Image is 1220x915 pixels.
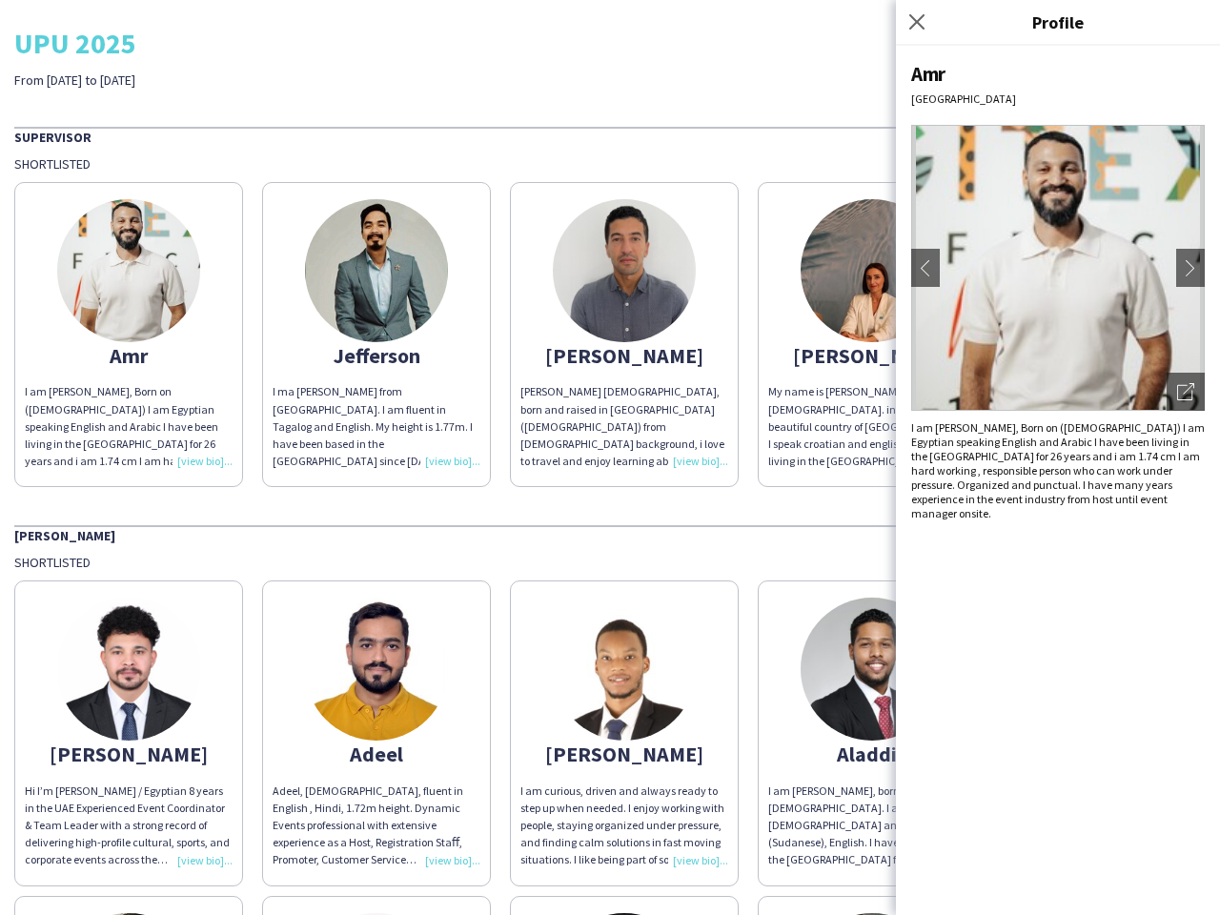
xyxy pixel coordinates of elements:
div: Aladdin [768,745,976,762]
div: Shortlisted [14,155,1206,173]
div: Adeel [273,745,480,762]
div: Jefferson [273,347,480,364]
div: Open photos pop-in [1167,373,1205,411]
img: thumb-689c32148e169.jpeg [553,199,696,342]
div: [GEOGRAPHIC_DATA] [911,91,1205,106]
div: [PERSON_NAME] [DEMOGRAPHIC_DATA], born and raised in [GEOGRAPHIC_DATA] ([DEMOGRAPHIC_DATA]) from ... [520,383,728,470]
img: thumb-67b6fb4222e51.jpg [801,199,944,342]
img: Crew avatar or photo [911,125,1205,411]
img: thumb-67d642901d33e.jpg [801,598,944,741]
div: I am curious, driven and always ready to step up when needed. I enjoy working with people, stayin... [520,783,728,869]
div: UPU 2025 [14,29,1206,57]
div: Supervisor [14,127,1206,146]
div: Hi I’m [PERSON_NAME] / Egyptian 8 years in the UAE Experienced Event Coordinator & Team Leader wi... [25,783,233,869]
img: thumb-6688c2c387ac0.jpg [305,199,448,342]
div: [PERSON_NAME] [768,347,976,364]
div: I am [PERSON_NAME], born on [DEMOGRAPHIC_DATA]. I am [DEMOGRAPHIC_DATA] and I speak Arabic (Sudan... [768,783,976,869]
div: [PERSON_NAME] [14,525,1206,544]
img: thumb-66c1b6852183e.jpeg [57,199,200,342]
img: thumb-687939ee1cde5.jpeg [553,598,696,741]
div: I am [PERSON_NAME], Born on ([DEMOGRAPHIC_DATA]) I am Egyptian speaking English and Arabic I have... [25,383,233,470]
div: [PERSON_NAME] [520,745,728,762]
h3: Profile [896,10,1220,34]
div: [PERSON_NAME] [25,745,233,762]
div: Amr [911,61,1205,87]
span: My name is [PERSON_NAME], born on [DEMOGRAPHIC_DATA]. in the stunningly beautiful country of [GEO... [768,384,974,624]
div: Shortlisted [14,554,1206,571]
div: Amr [25,347,233,364]
div: Adeel, [DEMOGRAPHIC_DATA], fluent in English , Hindi, 1.72m height. Dynamic Events professional w... [273,783,480,869]
div: [PERSON_NAME] [520,347,728,364]
div: I am [PERSON_NAME], Born on ([DEMOGRAPHIC_DATA]) I am Egyptian speaking English and Arabic I have... [911,420,1205,520]
div: From [DATE] to [DATE] [14,71,432,89]
img: thumb-684b5b834749a.jpg [57,598,200,741]
img: thumb-650b3ed19714f.jpg [305,598,448,741]
div: I ma [PERSON_NAME] from [GEOGRAPHIC_DATA]. I am fluent in Tagalog and English. My height is 1.77m... [273,383,480,470]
